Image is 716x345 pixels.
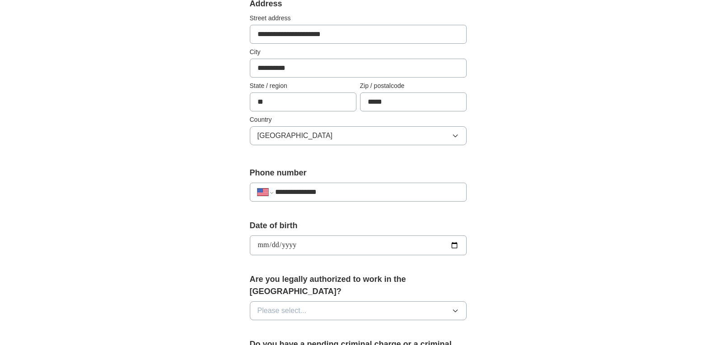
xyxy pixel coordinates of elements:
label: Date of birth [250,220,467,232]
span: Please select... [257,305,307,316]
label: State / region [250,81,356,91]
label: Street address [250,14,467,23]
label: Are you legally authorized to work in the [GEOGRAPHIC_DATA]? [250,273,467,298]
span: [GEOGRAPHIC_DATA] [257,130,333,141]
button: Please select... [250,301,467,320]
label: City [250,47,467,57]
label: Phone number [250,167,467,179]
label: Country [250,115,467,124]
button: [GEOGRAPHIC_DATA] [250,126,467,145]
label: Zip / postalcode [360,81,467,91]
